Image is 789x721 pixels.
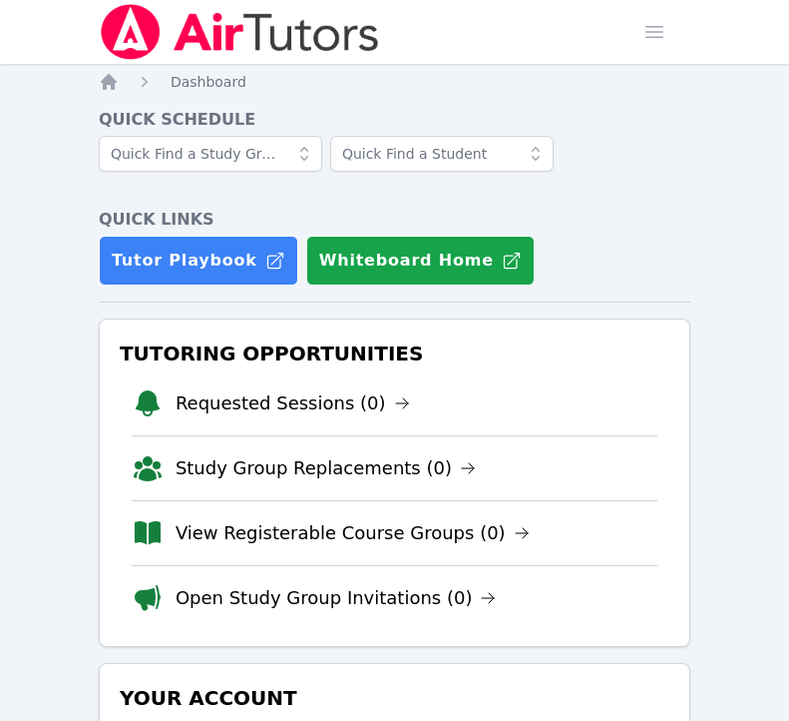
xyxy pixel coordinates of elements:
[330,136,554,172] input: Quick Find a Student
[176,454,476,482] a: Study Group Replacements (0)
[116,680,673,716] h3: Your Account
[171,74,246,90] span: Dashboard
[99,72,690,92] nav: Breadcrumb
[176,519,530,547] a: View Registerable Course Groups (0)
[116,336,673,371] h3: Tutoring Opportunities
[99,236,298,286] a: Tutor Playbook
[171,72,246,92] a: Dashboard
[176,389,410,417] a: Requested Sessions (0)
[99,4,381,60] img: Air Tutors
[176,584,497,612] a: Open Study Group Invitations (0)
[306,236,535,286] button: Whiteboard Home
[99,208,690,232] h4: Quick Links
[99,136,322,172] input: Quick Find a Study Group
[99,108,690,132] h4: Quick Schedule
